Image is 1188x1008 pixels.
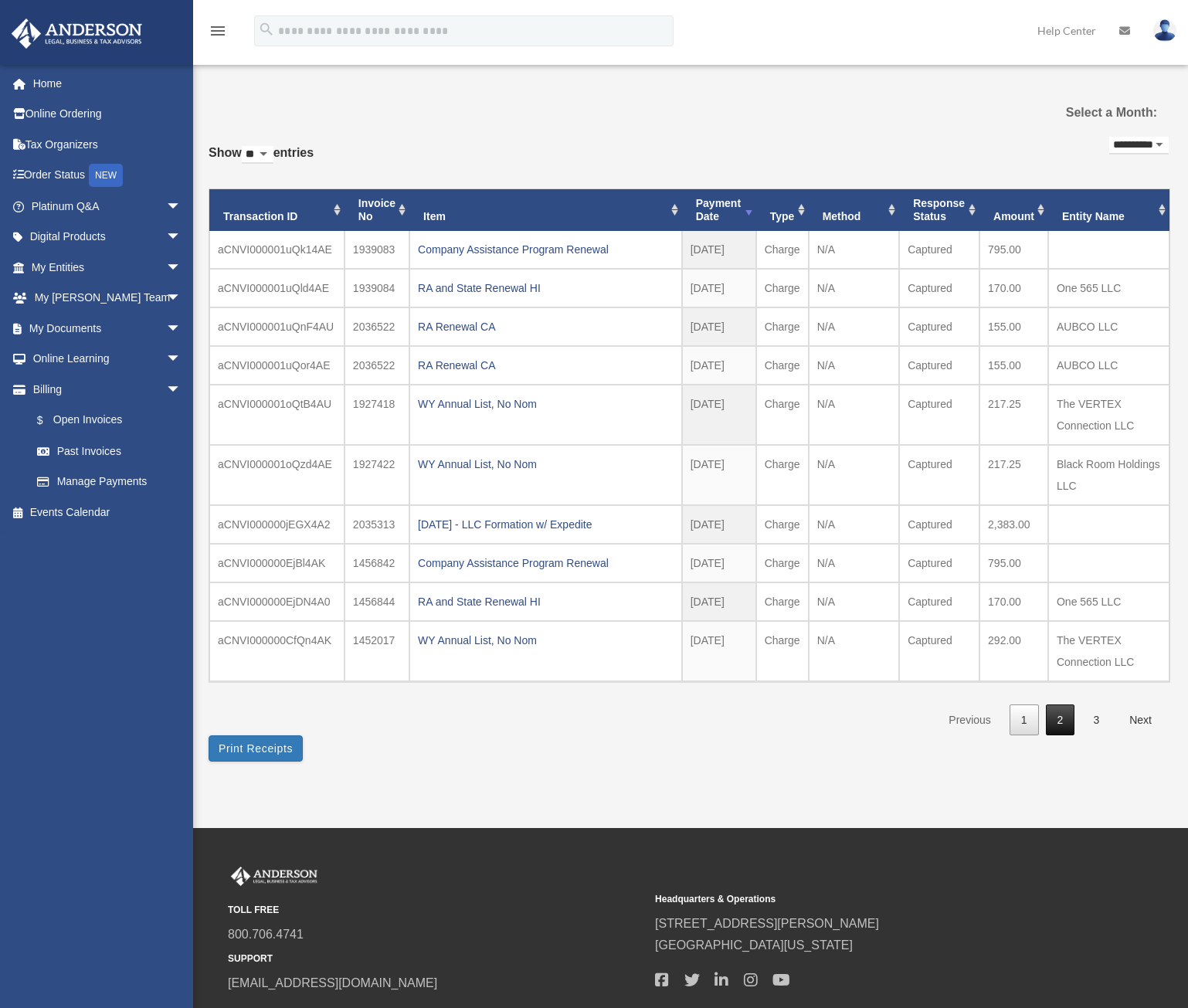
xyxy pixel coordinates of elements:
td: N/A [809,621,900,681]
i: menu [209,22,227,40]
span: $ [46,411,53,430]
td: aCNVI000000jEGX4A2 [209,505,345,544]
a: My Documentsarrow_drop_down [11,313,205,344]
a: 1 [1010,704,1039,736]
td: [DATE] [682,385,756,445]
img: Anderson Advisors Platinum Portal [7,19,147,49]
td: 2,383.00 [979,505,1048,544]
span: arrow_drop_down [166,374,197,406]
td: Charge [756,544,809,582]
div: RA and State Renewal HI [418,277,674,299]
a: [STREET_ADDRESS][PERSON_NAME] [655,917,879,930]
td: [DATE] [682,346,756,385]
select: Showentries [242,146,273,164]
div: RA and State Renewal HI [418,591,674,613]
td: aCNVI000001uQor4AE [209,346,345,385]
td: Captured [899,231,979,269]
small: SUPPORT [228,951,644,967]
td: [DATE] [682,231,756,269]
a: My Entitiesarrow_drop_down [11,252,205,283]
a: My [PERSON_NAME] Teamarrow_drop_down [11,283,205,314]
td: [DATE] [682,505,756,544]
td: [DATE] [682,269,756,307]
td: Charge [756,505,809,544]
td: N/A [809,445,900,505]
td: Captured [899,544,979,582]
td: 795.00 [979,231,1048,269]
th: Payment Date: activate to sort column ascending [682,189,756,231]
span: arrow_drop_down [166,283,197,314]
a: Digital Productsarrow_drop_down [11,222,205,253]
td: [DATE] [682,544,756,582]
td: 292.00 [979,621,1048,681]
td: One 565 LLC [1048,269,1169,307]
td: Charge [756,307,809,346]
a: Billingarrow_drop_down [11,374,205,405]
a: Home [11,68,205,99]
td: Captured [899,505,979,544]
td: 170.00 [979,582,1048,621]
td: Captured [899,582,979,621]
div: RA Renewal CA [418,355,674,376]
td: 2036522 [345,346,409,385]
a: [EMAIL_ADDRESS][DOMAIN_NAME] [228,976,437,989]
th: Method: activate to sort column ascending [809,189,900,231]
a: $Open Invoices [22,405,205,436]
td: Captured [899,269,979,307]
td: Black Room Holdings LLC [1048,445,1169,505]
td: 2036522 [345,307,409,346]
td: N/A [809,231,900,269]
a: menu [209,27,227,40]
a: Past Invoices [22,436,197,467]
a: Previous [937,704,1002,736]
small: Headquarters & Operations [655,891,1071,908]
td: Charge [756,621,809,681]
td: N/A [809,346,900,385]
td: Charge [756,269,809,307]
td: aCNVI000001oQtB4AU [209,385,345,445]
a: Manage Payments [22,467,205,497]
label: Select a Month: [1020,102,1157,124]
td: 170.00 [979,269,1048,307]
td: 2035313 [345,505,409,544]
th: Amount: activate to sort column ascending [979,189,1048,231]
td: Charge [756,582,809,621]
td: 1939084 [345,269,409,307]
td: Captured [899,346,979,385]
a: Next [1118,704,1163,736]
th: Type: activate to sort column ascending [756,189,809,231]
div: WY Annual List, No Nom [418,453,674,475]
i: search [258,21,275,38]
td: One 565 LLC [1048,582,1169,621]
a: 800.706.4741 [228,928,304,941]
td: aCNVI000000CfQn4AK [209,621,345,681]
td: N/A [809,582,900,621]
td: AUBCO LLC [1048,307,1169,346]
td: Captured [899,621,979,681]
td: Captured [899,445,979,505]
td: AUBCO LLC [1048,346,1169,385]
div: Company Assistance Program Renewal [418,239,674,260]
td: Captured [899,385,979,445]
td: Charge [756,231,809,269]
img: User Pic [1153,19,1176,42]
td: [DATE] [682,307,756,346]
td: aCNVI000001uQld4AE [209,269,345,307]
td: Charge [756,346,809,385]
div: Company Assistance Program Renewal [418,552,674,574]
a: 3 [1081,704,1111,736]
span: arrow_drop_down [166,252,197,283]
td: aCNVI000001oQzd4AE [209,445,345,505]
td: 1939083 [345,231,409,269]
td: N/A [809,544,900,582]
td: 1456842 [345,544,409,582]
th: Response Status: activate to sort column ascending [899,189,979,231]
td: 155.00 [979,346,1048,385]
small: TOLL FREE [228,902,644,918]
td: N/A [809,307,900,346]
span: arrow_drop_down [166,344,197,375]
span: arrow_drop_down [166,191,197,222]
th: Entity Name: activate to sort column ascending [1048,189,1169,231]
td: [DATE] [682,582,756,621]
td: aCNVI000000EjBl4AK [209,544,345,582]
